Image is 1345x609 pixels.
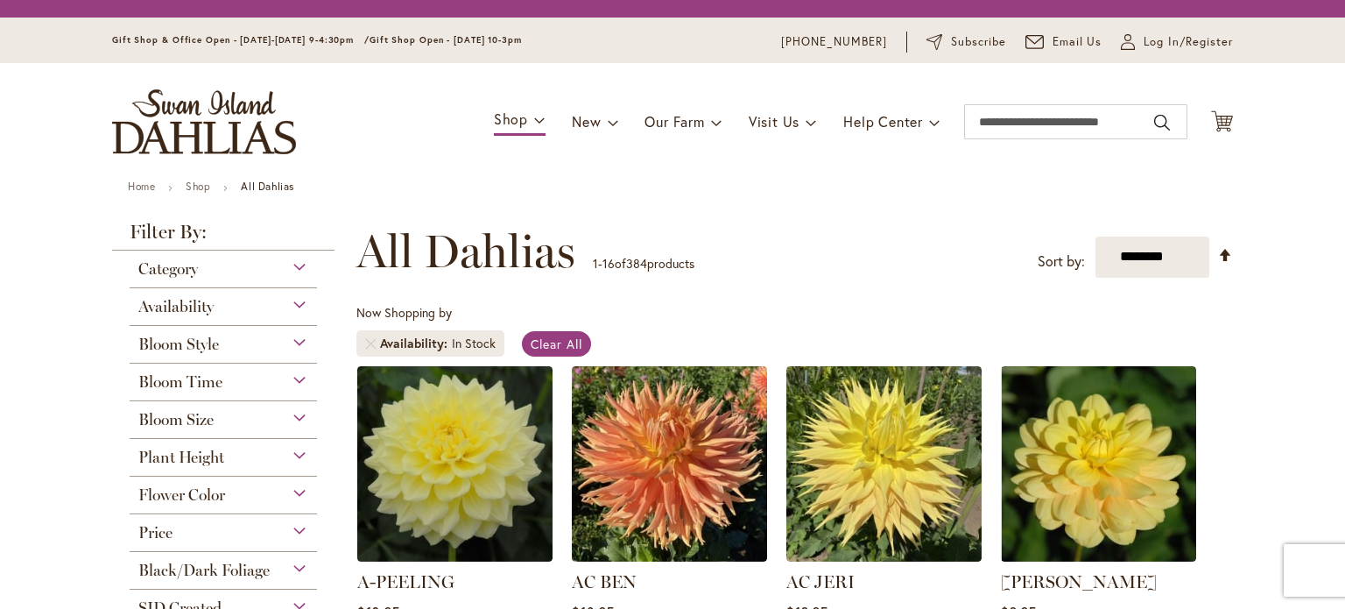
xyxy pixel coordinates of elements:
[138,410,214,429] span: Bloom Size
[186,180,210,193] a: Shop
[112,223,334,251] strong: Filter By:
[1121,33,1233,51] a: Log In/Register
[781,33,887,51] a: [PHONE_NUMBER]
[494,110,528,128] span: Shop
[138,259,198,279] span: Category
[644,112,704,131] span: Our Farm
[749,112,799,131] span: Visit Us
[1001,571,1157,592] a: [PERSON_NAME]
[786,571,855,592] a: AC JERI
[843,112,923,131] span: Help Center
[356,225,575,278] span: All Dahlias
[241,180,294,193] strong: All Dahlias
[926,33,1006,51] a: Subscribe
[1001,366,1196,562] img: AHOY MATEY
[138,485,225,505] span: Flower Color
[365,338,376,349] a: Remove Availability In Stock
[357,549,553,565] a: A-Peeling
[138,561,270,580] span: Black/Dark Foliage
[786,549,982,565] a: AC Jeri
[138,523,173,542] span: Price
[593,255,598,272] span: 1
[138,297,214,316] span: Availability
[531,336,582,352] span: Clear All
[1144,33,1233,51] span: Log In/Register
[951,33,1006,51] span: Subscribe
[1053,33,1102,51] span: Email Us
[380,335,452,352] span: Availability
[138,448,224,467] span: Plant Height
[1154,109,1170,137] button: Search
[626,255,647,272] span: 384
[572,112,601,131] span: New
[357,571,454,592] a: A-PEELING
[452,335,496,352] div: In Stock
[370,34,522,46] span: Gift Shop Open - [DATE] 10-3pm
[572,366,767,562] img: AC BEN
[112,89,296,154] a: store logo
[1038,245,1085,278] label: Sort by:
[1025,33,1102,51] a: Email Us
[572,549,767,565] a: AC BEN
[1001,549,1196,565] a: AHOY MATEY
[138,335,219,354] span: Bloom Style
[138,372,222,392] span: Bloom Time
[357,366,553,562] img: A-Peeling
[572,571,637,592] a: AC BEN
[522,331,591,357] a: Clear All
[356,304,452,321] span: Now Shopping by
[786,366,982,562] img: AC Jeri
[593,250,694,278] p: - of products
[128,180,155,193] a: Home
[602,255,615,272] span: 16
[112,34,370,46] span: Gift Shop & Office Open - [DATE]-[DATE] 9-4:30pm /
